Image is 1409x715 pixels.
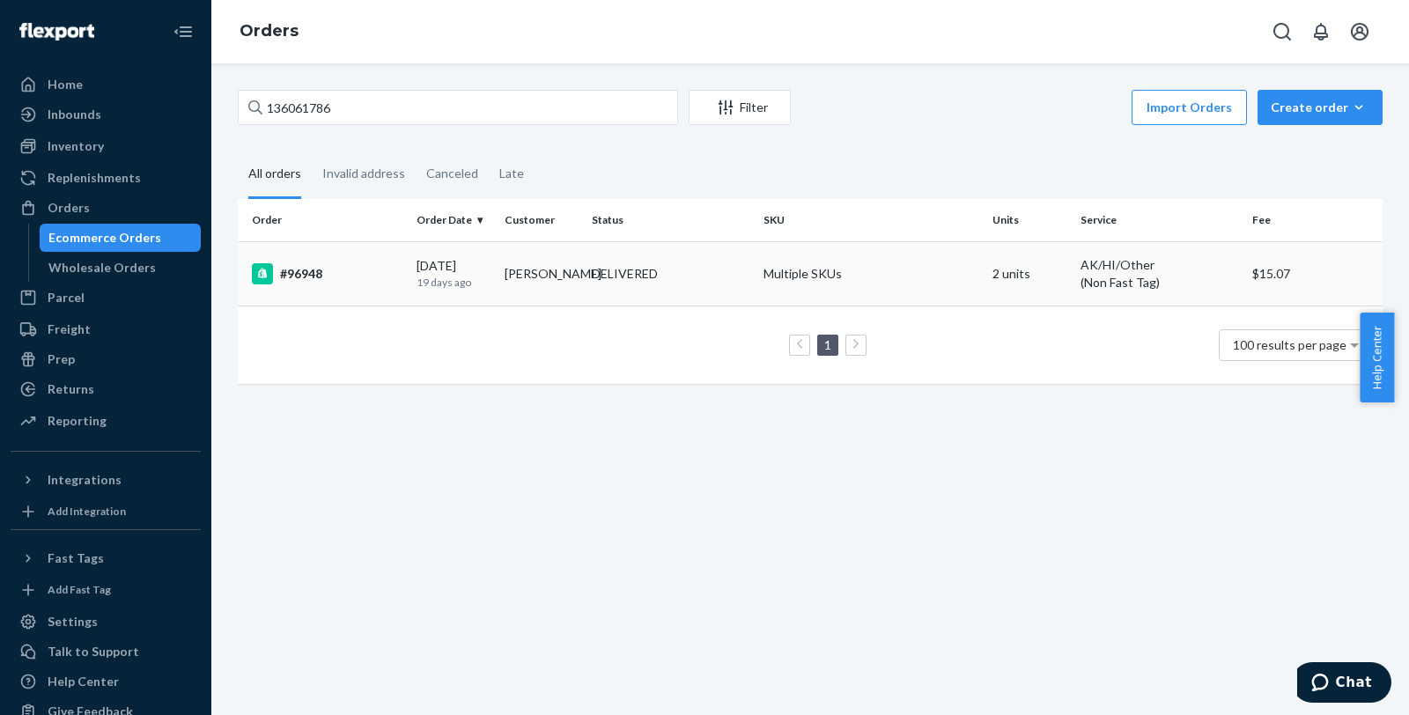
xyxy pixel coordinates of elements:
div: [DATE] [417,257,491,290]
div: Inbounds [48,106,101,123]
div: Reporting [48,412,107,430]
a: Add Integration [11,501,201,522]
a: Orders [11,194,201,222]
button: Open notifications [1303,14,1339,49]
div: Customer [505,212,579,227]
span: 100 results per page [1233,337,1346,352]
div: Add Fast Tag [48,582,111,597]
div: (Non Fast Tag) [1081,274,1238,291]
a: Page 1 is your current page [821,337,835,352]
div: Returns [48,380,94,398]
div: Home [48,76,83,93]
div: #96948 [252,263,402,284]
a: Orders [240,21,299,41]
button: Create order [1258,90,1383,125]
a: Inventory [11,132,201,160]
td: Multiple SKUs [756,241,985,306]
input: Search orders [238,90,678,125]
div: Wholesale Orders [48,259,156,276]
div: Late [499,151,524,196]
a: Ecommerce Orders [40,224,202,252]
div: Settings [48,613,98,630]
button: Filter [689,90,791,125]
div: Parcel [48,289,85,306]
div: Orders [48,199,90,217]
div: Inventory [48,137,104,155]
th: Order [238,199,409,241]
div: Create order [1271,99,1369,116]
a: Prep [11,345,201,373]
a: Parcel [11,284,201,312]
button: Open Search Box [1265,14,1300,49]
img: Flexport logo [19,23,94,41]
a: Add Fast Tag [11,579,201,601]
a: Freight [11,315,201,343]
th: Service [1073,199,1245,241]
div: Invalid address [322,151,405,196]
button: Close Navigation [166,14,201,49]
div: All orders [248,151,301,199]
button: Fast Tags [11,544,201,572]
div: Fast Tags [48,549,104,567]
th: Status [585,199,756,241]
button: Talk to Support [11,638,201,666]
ol: breadcrumbs [225,6,313,57]
a: Replenishments [11,164,201,192]
th: Fee [1245,199,1383,241]
a: Home [11,70,201,99]
td: $15.07 [1245,241,1383,306]
th: SKU [756,199,985,241]
button: Import Orders [1132,90,1247,125]
a: Reporting [11,407,201,435]
div: Integrations [48,471,122,489]
th: Units [985,199,1073,241]
button: Integrations [11,466,201,494]
div: Canceled [426,151,478,196]
a: Settings [11,608,201,636]
div: Ecommerce Orders [48,229,161,247]
p: 19 days ago [417,275,491,290]
p: AK/HI/Other [1081,256,1238,274]
td: 2 units [985,241,1073,306]
div: Add Integration [48,504,126,519]
div: Prep [48,350,75,368]
a: Wholesale Orders [40,254,202,282]
a: Help Center [11,667,201,696]
div: Talk to Support [48,643,139,660]
div: DELIVERED [592,265,658,283]
button: Help Center [1360,313,1394,402]
div: Freight [48,321,91,338]
div: Filter [690,99,790,116]
th: Order Date [409,199,498,241]
a: Inbounds [11,100,201,129]
td: [PERSON_NAME] [498,241,586,306]
a: Returns [11,375,201,403]
button: Open account menu [1342,14,1377,49]
iframe: To enrich screen reader interactions, please activate Accessibility in Grammarly extension settings [1297,662,1391,706]
div: Help Center [48,673,119,690]
div: Replenishments [48,169,141,187]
